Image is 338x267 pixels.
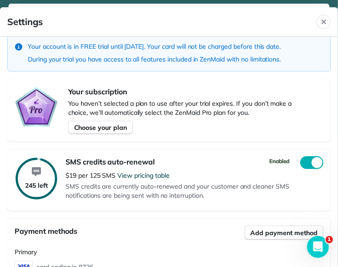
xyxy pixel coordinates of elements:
span: Your subscription [68,87,127,96]
span: SMS credits are currently auto-renewed and your customer and cleaner SMS notifications are being ... [66,182,311,200]
p: During your trial you have access to all features included in ZenMaid with no limitations. [28,55,281,64]
a: View pricing table [117,171,169,180]
button: Close [317,15,331,29]
button: Choose your plan [68,121,133,134]
span: Payment methods [15,226,77,236]
iframe: Intercom live chat [307,236,329,258]
span: SMS credits auto-renewal [66,157,155,166]
span: $19 per 125 SMS [66,171,117,180]
img: ZenMaid Pro Plan Badge [15,86,58,128]
span: Choose your plan [74,123,127,132]
span: Add payment method [251,228,318,237]
span: Settings [7,15,317,29]
span: 1 [326,236,333,243]
span: Enabled [269,158,290,164]
span: Primary [15,248,37,256]
p: You haven’t selected a plan to use after your trial expires. If you don’t make a choice, we’ll au... [68,99,296,117]
p: Your account is in FREE trial until [DATE]. Your card will not be charged before this date. [28,42,281,51]
button: Add payment method [245,226,323,240]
